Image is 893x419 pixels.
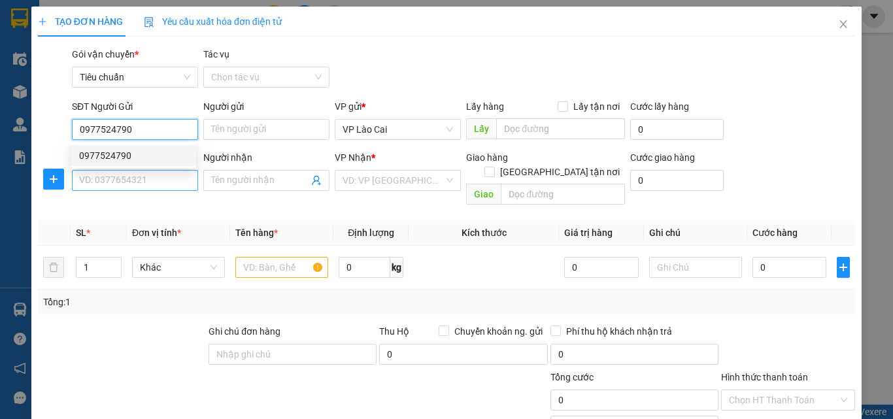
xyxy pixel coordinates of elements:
span: [GEOGRAPHIC_DATA] tận nơi [495,165,625,179]
span: kg [390,257,403,278]
span: Giá trị hàng [564,227,613,238]
input: Cước lấy hàng [630,119,724,140]
span: VP Lào Cai [343,120,453,139]
button: Close [825,7,862,43]
label: Cước lấy hàng [630,101,689,112]
span: Định lượng [348,227,394,238]
input: Dọc đường [501,184,625,205]
span: Giao [466,184,501,205]
span: VP Nhận [335,152,371,163]
button: plus [837,257,850,278]
span: Phí thu hộ khách nhận trả [561,324,677,339]
span: plus [44,174,63,184]
span: Thu Hộ [379,326,409,337]
label: Ghi chú đơn hàng [209,326,280,337]
span: Cước hàng [752,227,798,238]
th: Ghi chú [644,220,747,246]
span: SL [76,227,86,238]
span: Lấy tận nơi [568,99,625,114]
span: Gửi hàng [GEOGRAPHIC_DATA]: Hotline: [18,38,144,84]
span: Chuyển khoản ng. gửi [449,324,548,339]
button: delete [43,257,64,278]
span: Tên hàng [235,227,278,238]
span: Đơn vị tính [132,227,181,238]
span: Gói vận chuyển [72,49,139,59]
div: 0977524790 [71,145,196,166]
span: Lấy hàng [466,101,504,112]
label: Tác vụ [203,49,229,59]
div: Người gửi [203,99,329,114]
input: Dọc đường [496,118,625,139]
input: 0 [564,257,638,278]
strong: 0888 827 827 - 0848 827 827 [40,61,143,84]
span: Tiêu chuẩn [80,67,190,87]
span: Tổng cước [550,372,594,382]
strong: Công ty TNHH Phúc Xuyên [26,7,135,35]
div: VP gửi [335,99,461,114]
input: VD: Bàn, Ghế [235,257,328,278]
span: user-add [311,175,322,186]
input: Ghi Chú [649,257,742,278]
span: plus [38,17,47,26]
span: plus [837,262,849,273]
strong: 024 3236 3236 - [19,50,144,73]
div: Tổng: 1 [43,295,346,309]
div: 0977524790 [79,148,188,163]
span: Kích thước [462,227,507,238]
span: TẠO ĐƠN HÀNG [38,16,123,27]
label: Cước giao hàng [630,152,695,163]
span: close [838,19,849,29]
span: Yêu cầu xuất hóa đơn điện tử [144,16,282,27]
span: Gửi hàng Hạ Long: Hotline: [16,88,145,110]
span: Lấy [466,118,496,139]
button: plus [43,169,64,190]
div: SĐT Người Gửi [72,99,198,114]
label: Hình thức thanh toán [721,372,808,382]
img: icon [144,17,154,27]
input: Cước giao hàng [630,170,724,191]
span: Khác [140,258,217,277]
input: Ghi chú đơn hàng [209,344,377,365]
div: Người nhận [203,150,329,165]
span: Giao hàng [466,152,508,163]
